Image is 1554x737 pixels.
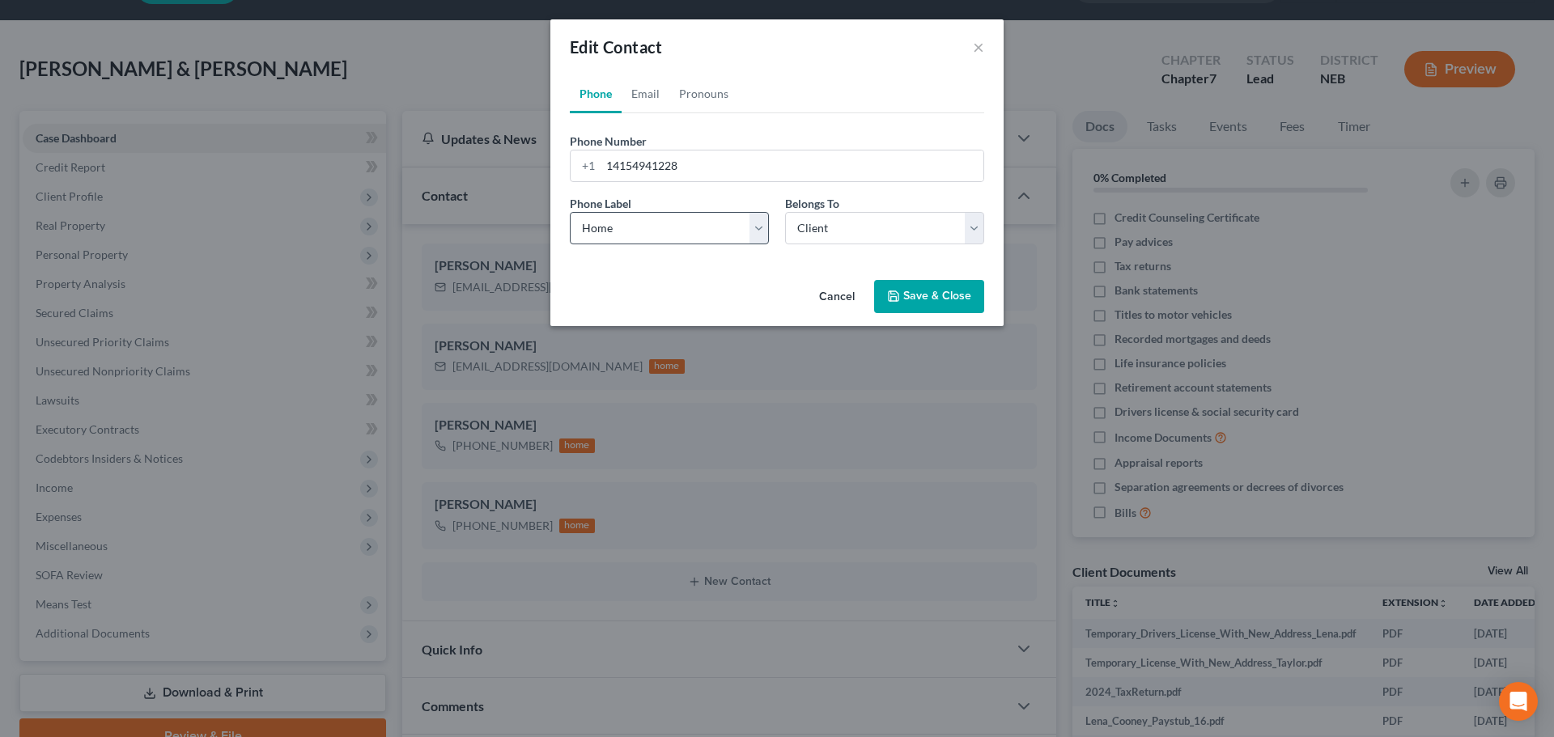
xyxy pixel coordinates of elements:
[570,37,663,57] span: Edit Contact
[806,282,868,314] button: Cancel
[622,74,669,113] a: Email
[570,197,631,210] span: Phone Label
[669,74,738,113] a: Pronouns
[785,197,839,210] span: Belongs To
[874,280,984,314] button: Save & Close
[1499,682,1538,721] div: Open Intercom Messenger
[601,150,983,181] input: ###-###-####
[973,37,984,57] button: ×
[570,74,622,113] a: Phone
[570,134,647,148] span: Phone Number
[571,150,601,181] div: +1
